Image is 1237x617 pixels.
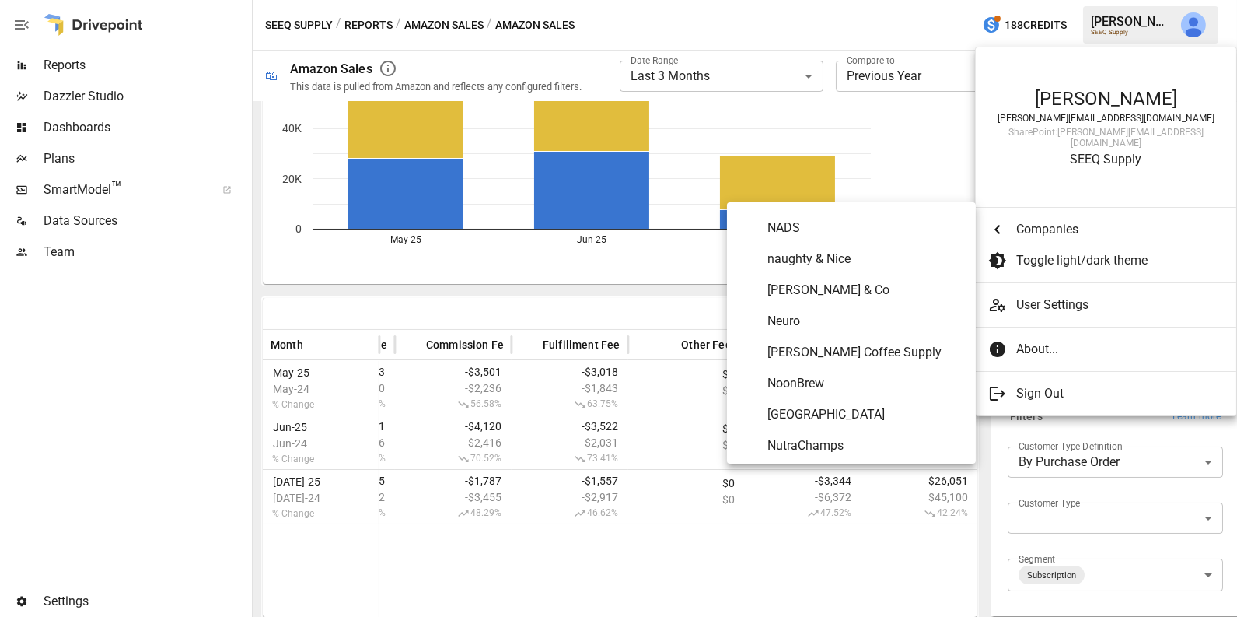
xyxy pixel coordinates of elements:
[991,113,1221,124] div: [PERSON_NAME][EMAIL_ADDRESS][DOMAIN_NAME]
[1016,220,1212,239] span: Companies
[767,250,963,268] span: naughty & Nice
[767,312,963,331] span: Neuro
[1016,251,1212,270] span: Toggle light/dark theme
[1016,384,1212,403] span: Sign Out
[1016,296,1224,314] span: User Settings
[767,405,963,424] span: [GEOGRAPHIC_DATA]
[767,343,963,362] span: [PERSON_NAME] Coffee Supply
[991,88,1221,110] div: [PERSON_NAME]
[767,374,963,393] span: NoonBrew
[991,152,1221,167] div: SEEQ Supply
[767,219,963,237] span: NADS
[991,127,1221,149] div: SharePoint: [PERSON_NAME][EMAIL_ADDRESS][DOMAIN_NAME]
[767,281,963,300] span: [PERSON_NAME] & Co
[1016,340,1212,359] span: About...
[767,436,963,455] span: NutraChamps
